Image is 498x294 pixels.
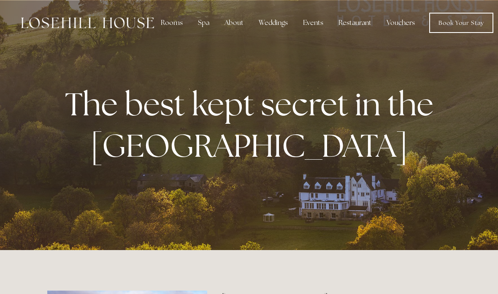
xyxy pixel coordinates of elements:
div: Weddings [252,14,295,31]
div: Events [296,14,330,31]
a: Vouchers [380,14,422,31]
div: Rooms [154,14,189,31]
div: Spa [191,14,216,31]
strong: The best kept secret in the [GEOGRAPHIC_DATA] [65,83,440,166]
a: Book Your Stay [429,13,493,33]
div: About [218,14,250,31]
img: Losehill House [21,17,154,28]
div: Restaurant [332,14,378,31]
